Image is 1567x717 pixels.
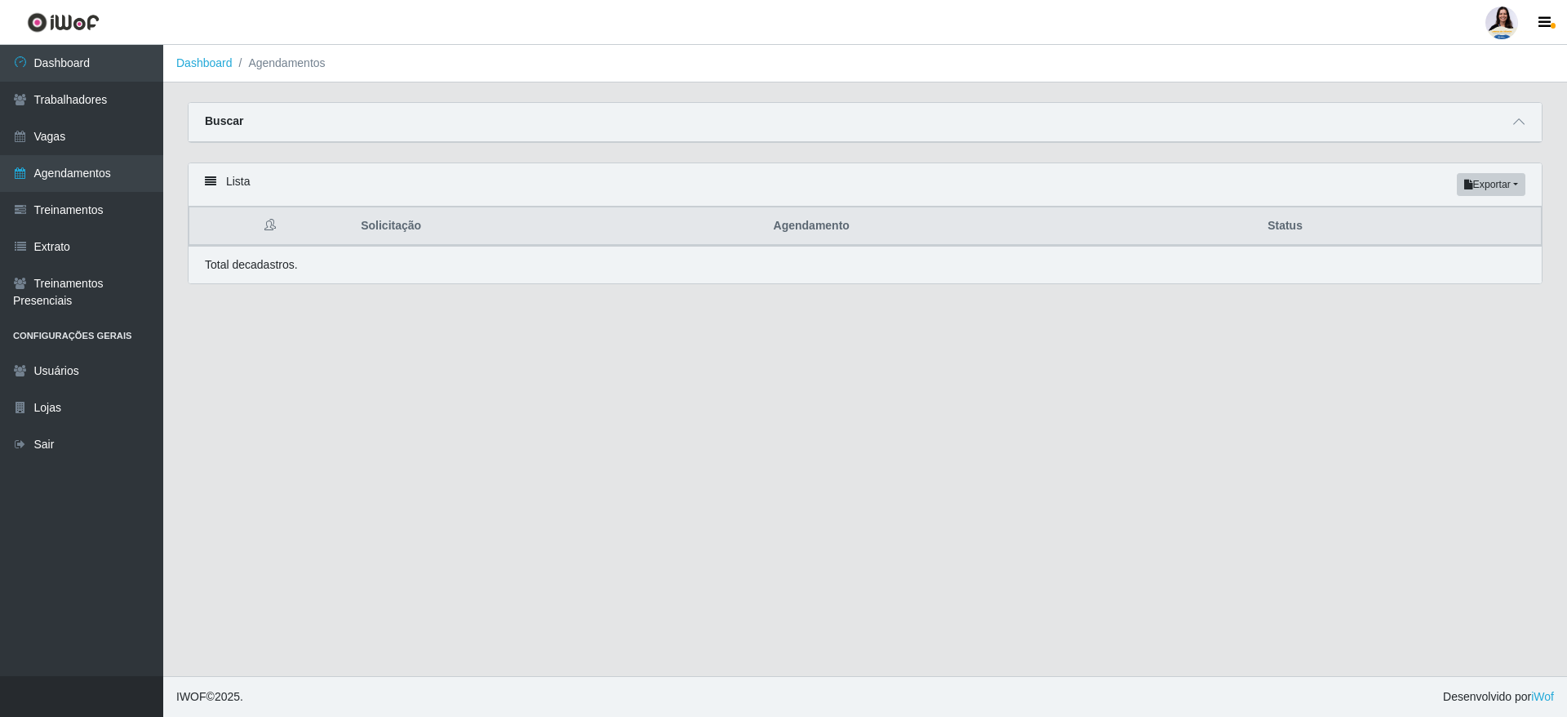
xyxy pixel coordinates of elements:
[176,688,243,706] span: © 2025 .
[27,12,100,33] img: CoreUI Logo
[1443,688,1554,706] span: Desenvolvido por
[1531,690,1554,703] a: iWof
[351,207,763,246] th: Solicitação
[176,690,206,703] span: IWOF
[163,45,1567,82] nav: breadcrumb
[233,55,326,72] li: Agendamentos
[205,256,298,274] p: Total de cadastros.
[176,56,233,69] a: Dashboard
[1258,207,1541,246] th: Status
[764,207,1258,246] th: Agendamento
[205,114,243,127] strong: Buscar
[189,163,1542,207] div: Lista
[1457,173,1525,196] button: Exportar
